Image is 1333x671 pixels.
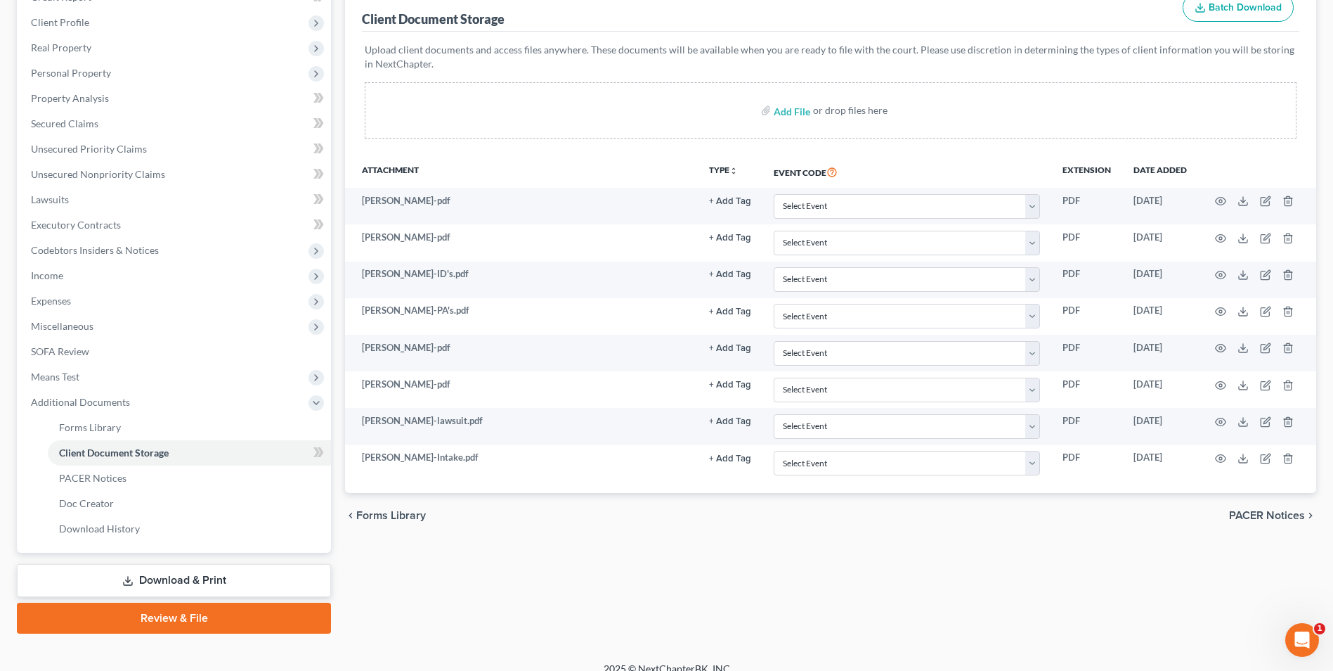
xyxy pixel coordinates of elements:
td: [PERSON_NAME]-pdf [345,371,697,408]
td: [DATE] [1122,408,1198,445]
td: [PERSON_NAME]-PA's.pdf [345,298,697,335]
a: Executory Contracts [20,212,331,238]
td: [DATE] [1122,224,1198,261]
a: Secured Claims [20,111,331,136]
a: + Add Tag [709,341,751,354]
td: [DATE] [1122,298,1198,335]
a: + Add Tag [709,304,751,317]
a: Download History [48,516,331,542]
a: Download & Print [17,564,331,597]
span: PACER Notices [1229,510,1305,521]
a: Client Document Storage [48,440,331,466]
span: Expenses [31,295,71,307]
span: Forms Library [356,510,426,521]
button: + Add Tag [709,307,751,317]
span: Executory Contracts [31,219,121,231]
span: Batch Download [1209,1,1282,13]
td: [PERSON_NAME]-ID's.pdf [345,262,697,298]
th: Attachment [345,155,697,188]
span: Unsecured Nonpriority Claims [31,168,165,180]
td: [PERSON_NAME]-Intake.pdf [345,445,697,482]
td: PDF [1051,188,1122,224]
span: Personal Property [31,67,111,79]
td: PDF [1051,408,1122,445]
td: [DATE] [1122,188,1198,224]
td: PDF [1051,298,1122,335]
a: + Add Tag [709,378,751,391]
iframe: Intercom live chat [1285,623,1319,657]
a: + Add Tag [709,231,751,244]
p: Upload client documents and access files anywhere. These documents will be available when you are... [365,43,1296,71]
td: [PERSON_NAME]-lawsuit.pdf [345,408,697,445]
td: PDF [1051,445,1122,482]
span: Doc Creator [59,497,114,509]
span: Download History [59,523,140,535]
td: PDF [1051,262,1122,298]
td: PDF [1051,224,1122,261]
a: PACER Notices [48,466,331,491]
button: + Add Tag [709,197,751,206]
th: Date added [1122,155,1198,188]
span: Codebtors Insiders & Notices [31,244,159,256]
a: + Add Tag [709,267,751,281]
i: unfold_more [729,167,738,175]
a: Lawsuits [20,187,331,212]
td: [PERSON_NAME]-pdf [345,188,697,224]
span: Real Property [31,41,91,53]
a: Property Analysis [20,86,331,111]
span: Client Document Storage [59,447,169,459]
a: + Add Tag [709,451,751,464]
i: chevron_right [1305,510,1316,521]
span: Unsecured Priority Claims [31,143,147,155]
button: + Add Tag [709,454,751,464]
td: PDF [1051,335,1122,371]
td: [DATE] [1122,371,1198,408]
i: chevron_left [345,510,356,521]
button: + Add Tag [709,344,751,353]
a: + Add Tag [709,194,751,207]
td: [DATE] [1122,335,1198,371]
td: [DATE] [1122,445,1198,482]
a: Unsecured Nonpriority Claims [20,162,331,187]
span: Income [31,269,63,281]
td: [PERSON_NAME]-pdf [345,335,697,371]
a: Review & File [17,603,331,634]
button: TYPEunfold_more [709,166,738,175]
span: SOFA Review [31,345,89,357]
a: Unsecured Priority Claims [20,136,331,162]
span: Additional Documents [31,396,130,408]
td: PDF [1051,371,1122,408]
span: Miscellaneous [31,320,93,332]
span: Means Test [31,371,79,383]
span: PACER Notices [59,472,126,484]
button: + Add Tag [709,234,751,243]
button: + Add Tag [709,381,751,390]
td: [PERSON_NAME]-pdf [345,224,697,261]
span: Lawsuits [31,193,69,205]
button: chevron_left Forms Library [345,510,426,521]
th: Extension [1051,155,1122,188]
a: Forms Library [48,415,331,440]
div: or drop files here [813,103,887,117]
div: Client Document Storage [362,11,505,27]
td: [DATE] [1122,262,1198,298]
span: 1 [1314,623,1325,634]
a: SOFA Review [20,339,331,364]
a: Doc Creator [48,491,331,516]
button: + Add Tag [709,270,751,279]
a: + Add Tag [709,414,751,428]
span: Client Profile [31,16,89,28]
button: + Add Tag [709,417,751,426]
span: Secured Claims [31,117,98,129]
span: Forms Library [59,421,121,433]
th: Event Code [762,155,1051,188]
span: Property Analysis [31,92,109,104]
button: PACER Notices chevron_right [1229,510,1316,521]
